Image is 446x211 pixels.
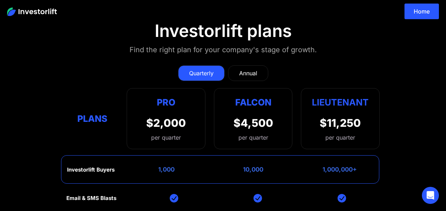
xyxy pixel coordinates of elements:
[404,4,439,19] a: Home
[320,117,361,129] div: $11,250
[146,117,186,129] div: $2,000
[235,96,271,109] div: Falcon
[67,167,115,173] div: Investorlift Buyers
[146,96,186,109] div: Pro
[146,133,186,142] div: per quarter
[233,117,273,129] div: $4,500
[422,187,439,204] div: Open Intercom Messenger
[239,69,257,77] div: Annual
[158,166,175,173] div: 1,000
[323,166,357,173] div: 1,000,000+
[155,21,292,41] div: Investorlift plans
[66,112,118,125] div: Plans
[243,166,263,173] div: 10,000
[325,133,355,142] div: per quarter
[189,69,214,77] div: Quarterly
[238,133,268,142] div: per quarter
[312,97,369,108] strong: Lieutenant
[130,44,317,55] div: Find the right plan for your company's stage of growth.
[66,195,116,201] div: Email & SMS Blasts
